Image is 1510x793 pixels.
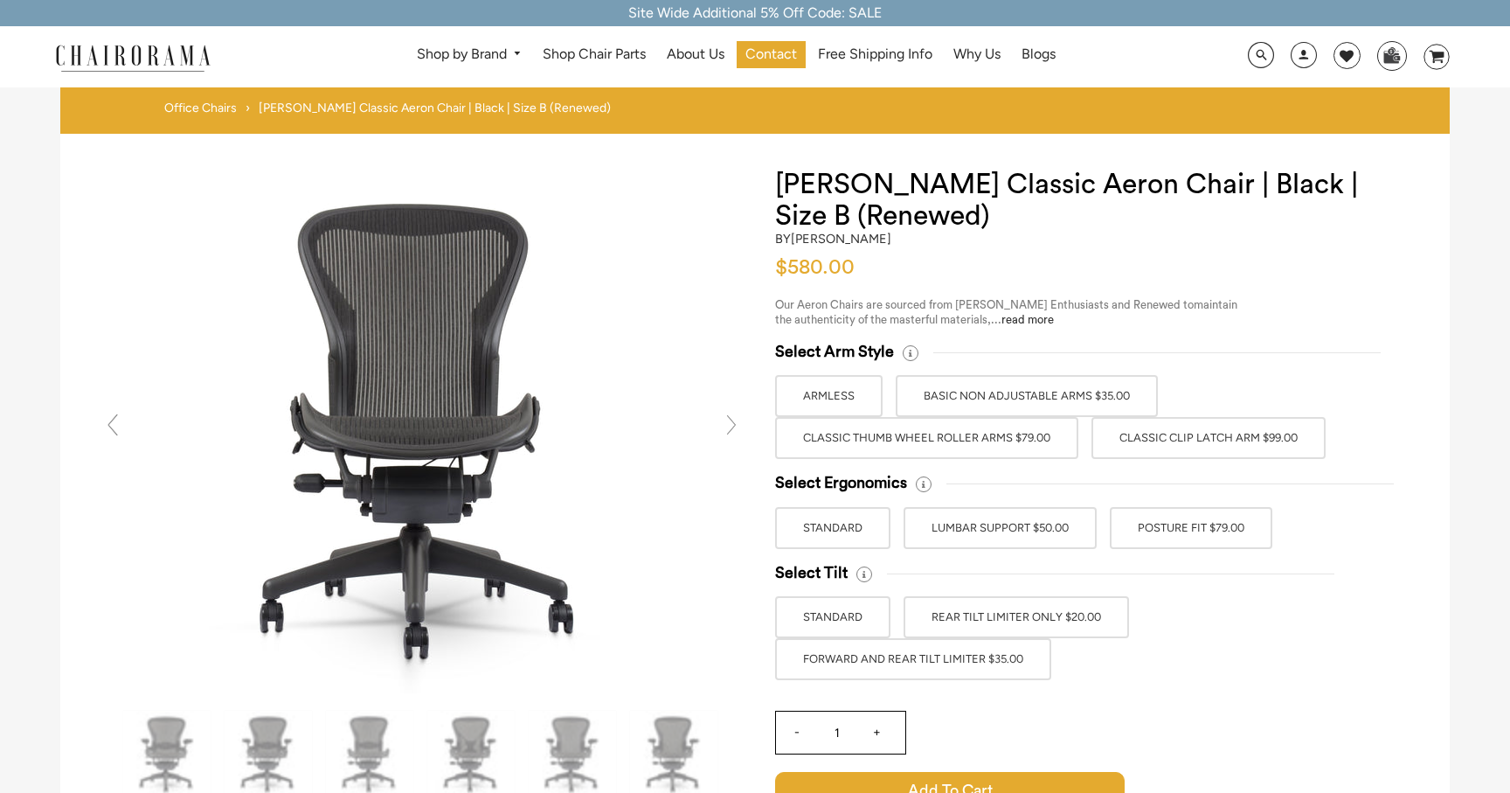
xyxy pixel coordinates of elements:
[164,101,237,116] a: Office Chairs
[1001,314,1054,325] a: read more
[160,169,684,693] img: Herman Miller Classic Aeron Chair | Black | Size B (Renewed) - chairorama
[775,473,907,493] span: Select Ergonomics
[775,375,883,417] label: ARMLESS
[809,41,941,68] a: Free Shipping Info
[745,45,797,64] span: Contact
[259,101,611,116] span: [PERSON_NAME] Classic Aeron Chair | Black | Size B (Renewed)
[856,712,898,754] input: +
[1013,41,1064,68] a: Blogs
[775,417,1078,459] label: Classic Thumb Wheel Roller Arms $79.00
[818,45,932,64] span: Free Shipping Info
[1378,42,1405,68] img: WhatsApp_Image_2024-07-12_at_16.23.01.webp
[945,41,1009,68] a: Why Us
[896,375,1158,417] label: BASIC NON ADJUSTABLE ARMS $35.00
[775,638,1051,680] label: FORWARD AND REAR TILT LIMITER $35.00
[294,41,1178,73] nav: DesktopNavigation
[775,507,890,549] label: STANDARD
[246,101,250,116] span: ›
[775,232,891,247] h2: by
[1110,507,1272,549] label: POSTURE FIT $79.00
[775,342,894,362] span: Select Arm Style
[164,101,617,125] nav: breadcrumbs
[667,45,724,64] span: About Us
[953,45,1001,64] span: Why Us
[534,41,655,68] a: Shop Chair Parts
[543,45,646,64] span: Shop Chair Parts
[904,596,1129,638] label: REAR TILT LIMITER ONLY $20.00
[904,507,1097,549] label: LUMBAR SUPPORT $50.00
[658,41,733,68] a: About Us
[1022,45,1056,64] span: Blogs
[791,231,891,247] a: [PERSON_NAME]
[408,41,531,68] a: Shop by Brand
[45,42,220,73] img: chairorama
[775,169,1415,232] h1: [PERSON_NAME] Classic Aeron Chair | Black | Size B (Renewed)
[775,563,848,583] span: Select Tilt
[776,712,818,754] input: -
[775,596,890,638] label: STANDARD
[737,41,806,68] a: Contact
[775,299,1194,310] span: Our Aeron Chairs are sourced from [PERSON_NAME] Enthusiasts and Renewed to
[1091,417,1326,459] label: Classic Clip Latch Arm $99.00
[775,257,855,278] span: $580.00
